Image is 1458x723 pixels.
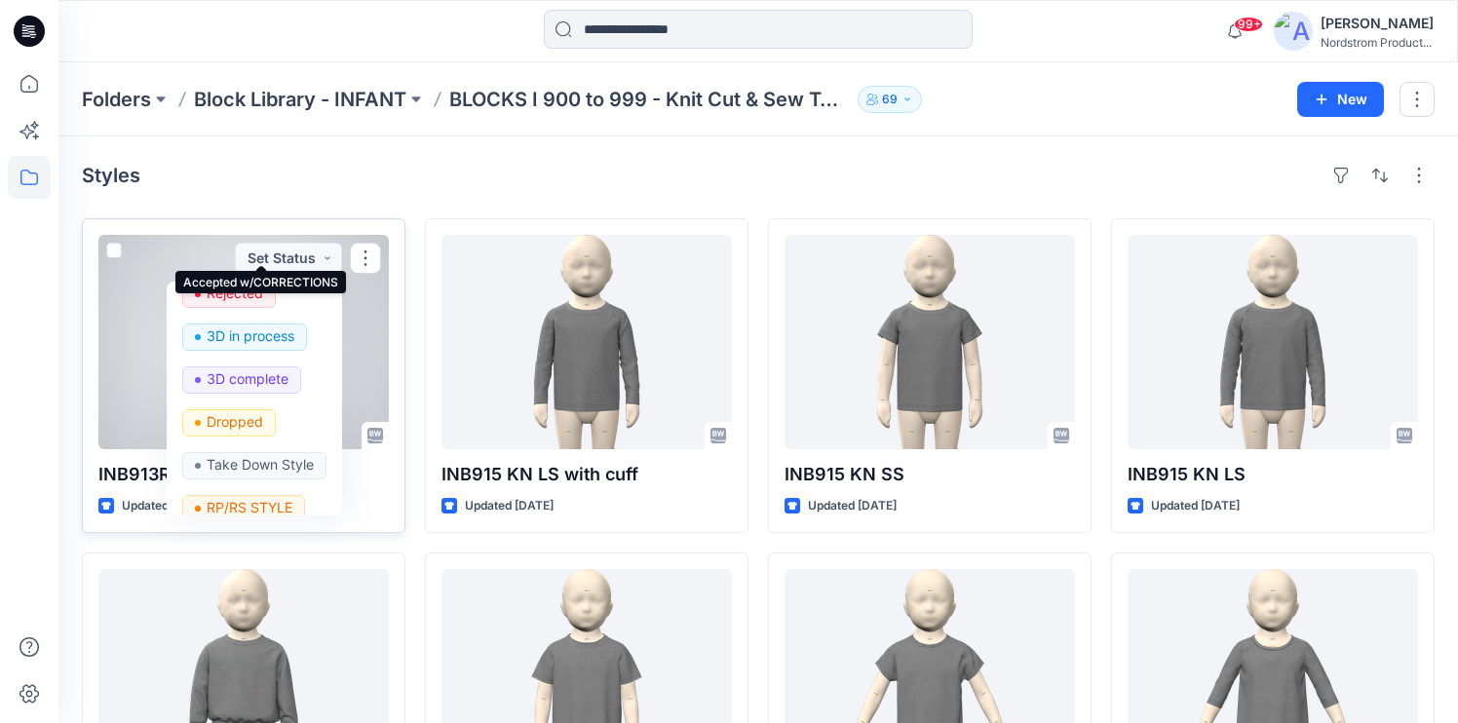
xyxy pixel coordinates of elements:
div: Nordstrom Product... [1321,35,1434,50]
p: 3D complete [207,366,288,392]
p: INB913R3 KN [98,461,389,488]
a: INB915 KN LS with cuff [441,235,732,449]
p: Updated [DATE] [1151,496,1240,516]
img: avatar [1274,12,1313,51]
h4: Styles [82,164,140,187]
p: INB915 KN LS with cuff [441,461,732,488]
p: INB915 KN LS [1128,461,1418,488]
p: Dropped [207,409,263,435]
span: 99+ [1234,17,1263,32]
p: INB915 KN SS [785,461,1075,488]
div: [PERSON_NAME] [1321,12,1434,35]
p: 3D in process [207,323,294,349]
a: INB915 KN SS [785,235,1075,449]
p: 69 [882,89,898,110]
p: RP/RS STYLE [207,495,292,520]
p: Updated [DATE] [122,496,211,516]
p: Updated [DATE] [808,496,897,516]
button: 69 [858,86,922,113]
button: New [1297,82,1384,117]
a: Block Library - INFANT [194,86,406,113]
a: INB915 KN LS [1128,235,1418,449]
p: Updated [DATE] [465,496,554,516]
p: BLOCKS I 900 to 999 - Knit Cut & Sew Tops [449,86,850,113]
a: Folders [82,86,151,113]
p: Rejected [207,281,263,306]
p: Take Down Style [207,452,314,477]
a: INB913R3 KN [98,235,389,449]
